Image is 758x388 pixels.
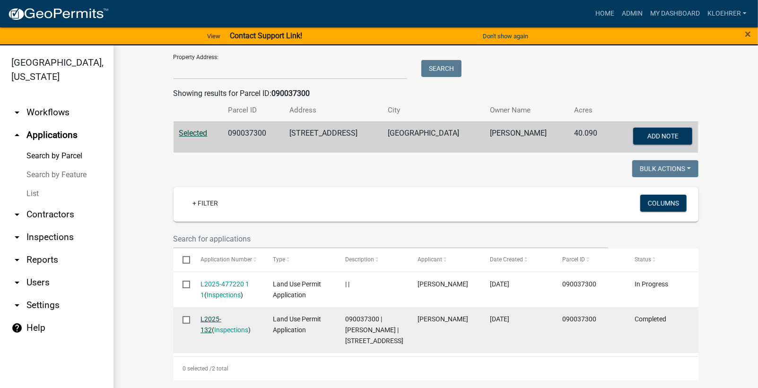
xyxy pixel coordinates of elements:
span: Type [273,256,285,263]
span: Parcel ID [563,256,585,263]
div: ( ) [200,279,255,301]
datatable-header-cell: Parcel ID [553,249,626,271]
datatable-header-cell: Status [626,249,698,271]
span: Completed [635,315,667,323]
td: [STREET_ADDRESS] [284,121,382,153]
span: Applicant [418,256,442,263]
i: arrow_drop_down [11,254,23,266]
span: 090037300 | JAMES SMALE | 1362 65TH AVE NE [345,315,403,345]
button: Close [745,28,751,40]
a: + Filter [185,195,226,212]
td: 40.090 [568,121,611,153]
div: Showing results for Parcel ID: [174,88,698,99]
span: Land Use Permit Application [273,315,321,334]
i: arrow_drop_down [11,232,23,243]
span: 090037300 [563,280,597,288]
strong: 090037300 [272,89,310,98]
button: Bulk Actions [632,160,698,177]
datatable-header-cell: Application Number [192,249,264,271]
a: L2025-132 [200,315,221,334]
span: Application Number [200,256,252,263]
span: 09/11/2025 [490,315,509,323]
a: Inspections [207,291,241,299]
input: Search for applications [174,229,609,249]
span: × [745,27,751,41]
th: Acres [568,99,611,121]
i: arrow_drop_down [11,277,23,288]
datatable-header-cell: Date Created [481,249,553,271]
div: 2 total [174,357,698,380]
a: L2025-477220 1 1 [200,280,249,299]
button: Don't show again [479,28,532,44]
span: Add Note [647,132,679,139]
th: Parcel ID [222,99,284,121]
span: Description [345,256,374,263]
th: Owner Name [484,99,568,121]
span: Ryan Kolb [418,280,468,288]
datatable-header-cell: Applicant [409,249,481,271]
a: kloehrer [704,5,750,23]
td: [GEOGRAPHIC_DATA] [382,121,484,153]
button: Add Note [633,128,692,145]
a: Admin [618,5,646,23]
td: 090037300 [222,121,284,153]
a: Inspections [214,326,248,334]
span: 09/11/2025 [490,280,509,288]
a: My Dashboard [646,5,704,23]
th: Address [284,99,382,121]
i: arrow_drop_down [11,107,23,118]
span: In Progress [635,280,669,288]
i: arrow_drop_down [11,209,23,220]
i: arrow_drop_up [11,129,23,141]
span: 0 selected / [183,365,212,372]
a: View [203,28,224,44]
span: Date Created [490,256,523,263]
datatable-header-cell: Type [264,249,336,271]
span: 090037300 [563,315,597,323]
i: arrow_drop_down [11,300,23,311]
div: ( ) [200,314,255,336]
i: help [11,322,23,334]
datatable-header-cell: Select [174,249,192,271]
button: Columns [640,195,687,212]
datatable-header-cell: Description [336,249,409,271]
strong: Contact Support Link! [230,31,302,40]
td: [PERSON_NAME] [484,121,568,153]
span: Land Use Permit Application [273,280,321,299]
span: Status [635,256,652,263]
button: Search [421,60,462,77]
th: City [382,99,484,121]
a: Selected [179,129,208,138]
span: James Smale [418,315,468,323]
a: Home [592,5,618,23]
span: | | [345,280,349,288]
